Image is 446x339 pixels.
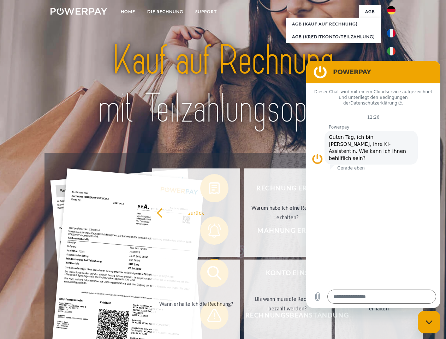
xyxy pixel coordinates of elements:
[156,299,236,308] div: Wann erhalte ich die Rechnung?
[286,30,381,43] a: AGB (Kreditkonto/Teilzahlung)
[50,8,107,15] img: logo-powerpay-white.svg
[248,203,327,222] div: Warum habe ich eine Rechnung erhalten?
[115,5,141,18] a: Home
[286,18,381,30] a: AGB (Kauf auf Rechnung)
[189,5,223,18] a: SUPPORT
[387,29,396,37] img: fr
[67,34,379,135] img: title-powerpay_de.svg
[418,311,440,333] iframe: Schaltfläche zum Öffnen des Messaging-Fensters; Konversation läuft
[387,47,396,55] img: it
[156,208,236,217] div: zurück
[141,5,189,18] a: DIE RECHNUNG
[387,6,396,14] img: de
[306,61,440,308] iframe: Messaging-Fenster
[359,5,381,18] a: agb
[248,294,327,313] div: Bis wann muss die Rechnung bezahlt werden?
